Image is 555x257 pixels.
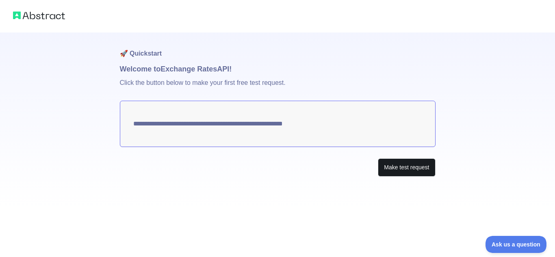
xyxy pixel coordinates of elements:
h1: Welcome to Exchange Rates API! [120,63,436,75]
iframe: Toggle Customer Support [486,236,547,253]
button: Make test request [378,158,435,177]
h1: 🚀 Quickstart [120,32,436,63]
img: Abstract logo [13,10,65,21]
p: Click the button below to make your first free test request. [120,75,436,101]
